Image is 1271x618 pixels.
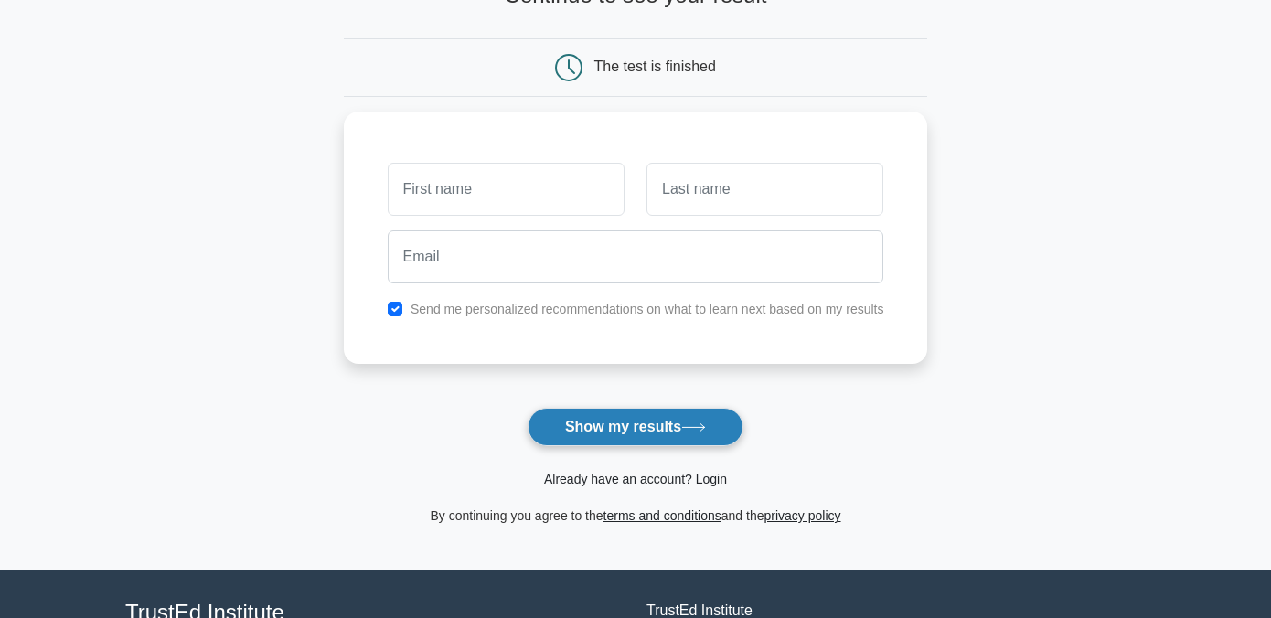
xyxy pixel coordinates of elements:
a: privacy policy [764,508,841,523]
a: Already have an account? Login [544,472,727,486]
input: Email [388,230,884,283]
div: The test is finished [594,59,716,74]
button: Show my results [528,408,743,446]
input: Last name [646,163,883,216]
label: Send me personalized recommendations on what to learn next based on my results [411,302,884,316]
input: First name [388,163,625,216]
a: terms and conditions [603,508,721,523]
div: By continuing you agree to the and the [333,505,939,527]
